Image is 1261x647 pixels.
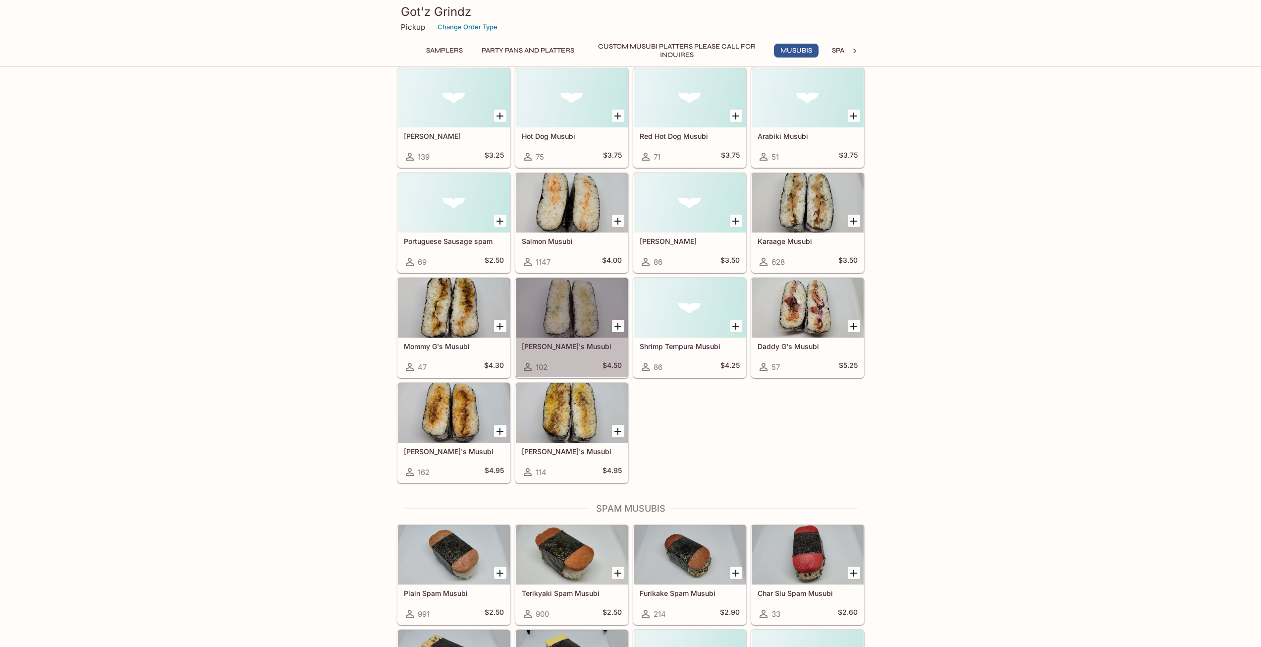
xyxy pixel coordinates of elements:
[418,257,427,267] span: 69
[516,383,628,443] div: Mika G's Musubi
[522,589,622,597] h5: Terikyaki Spam Musubi
[771,362,780,372] span: 57
[612,320,624,332] button: Add Miki G's Musubi
[771,609,780,619] span: 33
[516,525,628,585] div: Terikyaki Spam Musubi
[418,152,430,162] span: 139
[418,362,427,372] span: 47
[603,608,622,620] h5: $2.50
[634,68,746,127] div: Red Hot Dog Musubi
[397,525,510,625] a: Plain Spam Musubi991$2.50
[720,256,740,268] h5: $3.50
[612,425,624,437] button: Add Mika G's Musubi
[485,608,504,620] h5: $2.50
[633,173,746,273] a: [PERSON_NAME]86$3.50
[612,215,624,227] button: Add Salmon Musubi
[588,44,766,58] button: Custom Musubi Platters PLEASE CALL FOR INQUIRES
[536,468,547,477] span: 114
[730,110,742,122] button: Add Red Hot Dog Musubi
[640,237,740,245] h5: [PERSON_NAME]
[826,44,889,58] button: Spam Musubis
[634,525,746,585] div: Furikake Spam Musubi
[418,609,430,619] span: 991
[404,589,504,597] h5: Plain Spam Musubi
[398,173,510,233] div: Portuguese Sausage spam
[515,383,628,483] a: [PERSON_NAME]'s Musubi114$4.95
[634,278,746,338] div: Shrimp Tempura Musubi
[494,567,506,579] button: Add Plain Spam Musubi
[730,567,742,579] button: Add Furikake Spam Musubi
[771,257,785,267] span: 628
[654,609,666,619] span: 214
[720,361,740,373] h5: $4.25
[751,67,864,168] a: Arabiki Musubi51$3.75
[522,132,622,140] h5: Hot Dog Musubi
[758,589,858,597] h5: Char Siu Spam Musubi
[397,503,865,514] h4: Spam Musubis
[603,466,622,478] h5: $4.95
[401,22,425,32] p: Pickup
[433,19,502,35] button: Change Order Type
[494,110,506,122] button: Add Natto Musubi
[536,362,548,372] span: 102
[536,152,544,162] span: 75
[633,278,746,378] a: Shrimp Tempura Musubi86$4.25
[398,278,510,338] div: Mommy G's Musubi
[603,151,622,163] h5: $3.75
[838,608,858,620] h5: $2.60
[774,44,819,58] button: Musubis
[418,468,430,477] span: 162
[516,68,628,127] div: Hot Dog Musubi
[494,425,506,437] button: Add Yumi G's Musubi
[848,215,860,227] button: Add Karaage Musubi
[839,361,858,373] h5: $5.25
[838,256,858,268] h5: $3.50
[633,67,746,168] a: Red Hot Dog Musubi71$3.75
[612,110,624,122] button: Add Hot Dog Musubi
[515,173,628,273] a: Salmon Musubi1147$4.00
[751,278,864,378] a: Daddy G's Musubi57$5.25
[515,278,628,378] a: [PERSON_NAME]'s Musubi102$4.50
[634,173,746,233] div: Mentaiko Musubi
[848,320,860,332] button: Add Daddy G's Musubi
[494,320,506,332] button: Add Mommy G's Musubi
[848,567,860,579] button: Add Char Siu Spam Musubi
[730,215,742,227] button: Add Mentaiko Musubi
[839,151,858,163] h5: $3.75
[640,589,740,597] h5: Furikake Spam Musubi
[485,466,504,478] h5: $4.95
[752,173,864,233] div: Karaage Musubi
[522,237,622,245] h5: Salmon Musubi
[612,567,624,579] button: Add Terikyaki Spam Musubi
[397,173,510,273] a: Portuguese Sausage spam69$2.50
[484,361,504,373] h5: $4.30
[602,256,622,268] h5: $4.00
[771,152,779,162] span: 51
[522,447,622,456] h5: [PERSON_NAME]'s Musubi
[485,256,504,268] h5: $2.50
[397,278,510,378] a: Mommy G's Musubi47$4.30
[536,257,550,267] span: 1147
[654,257,662,267] span: 86
[421,44,468,58] button: Samplers
[401,4,861,19] h3: Got'z Grindz
[404,447,504,456] h5: [PERSON_NAME]'s Musubi
[752,525,864,585] div: Char Siu Spam Musubi
[398,68,510,127] div: Natto Musubi
[522,342,622,351] h5: [PERSON_NAME]'s Musubi
[721,151,740,163] h5: $3.75
[654,152,660,162] span: 71
[515,67,628,168] a: Hot Dog Musubi75$3.75
[758,237,858,245] h5: Karaage Musubi
[398,525,510,585] div: Plain Spam Musubi
[536,609,549,619] span: 900
[633,525,746,625] a: Furikake Spam Musubi214$2.90
[848,110,860,122] button: Add Arabiki Musubi
[654,362,662,372] span: 86
[397,383,510,483] a: [PERSON_NAME]'s Musubi162$4.95
[404,132,504,140] h5: [PERSON_NAME]
[516,278,628,338] div: Miki G's Musubi
[476,44,580,58] button: Party Pans and Platters
[751,525,864,625] a: Char Siu Spam Musubi33$2.60
[404,342,504,351] h5: Mommy G's Musubi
